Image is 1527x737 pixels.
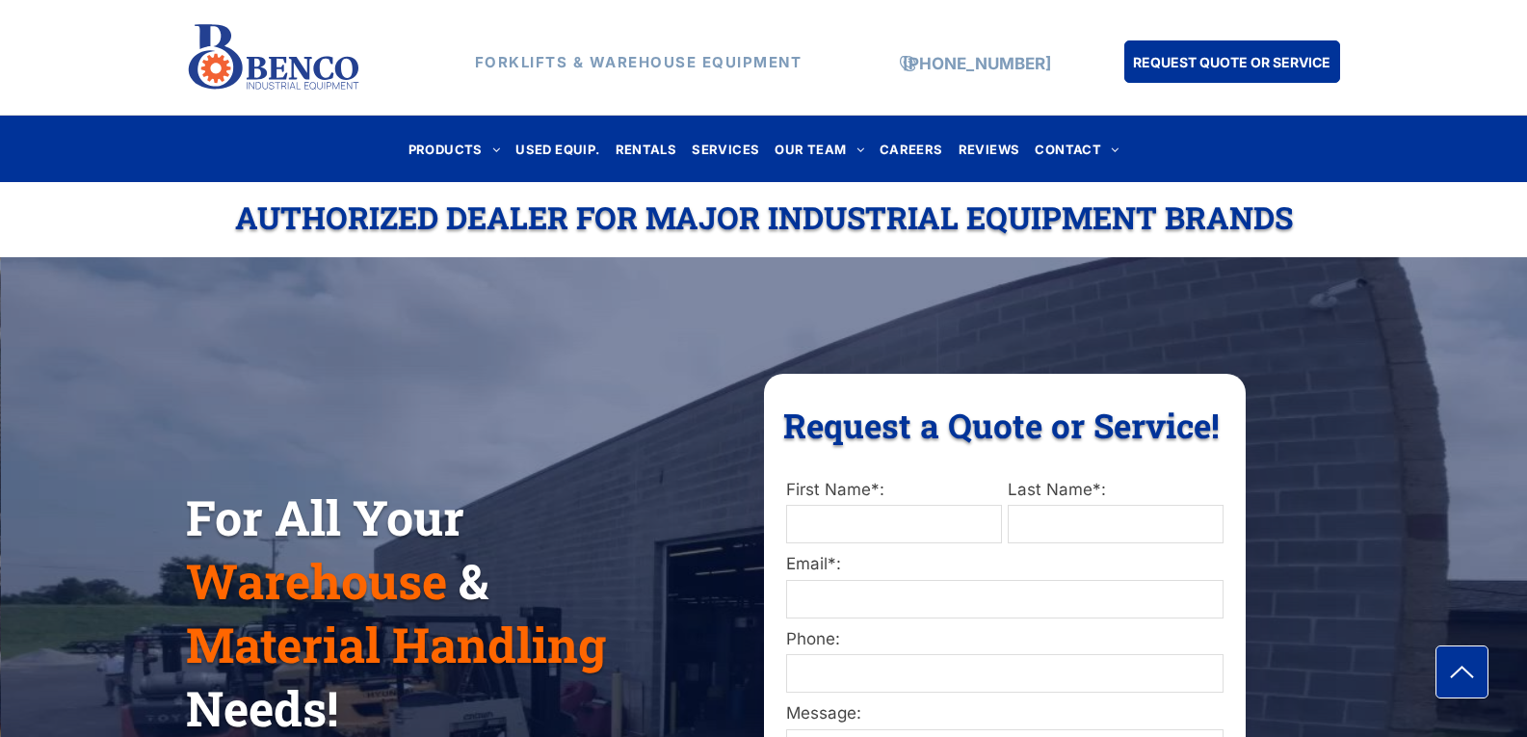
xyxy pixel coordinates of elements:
label: Email*: [786,552,1224,577]
span: Authorized Dealer For Major Industrial Equipment Brands [235,197,1293,238]
strong: FORKLIFTS & WAREHOUSE EQUIPMENT [475,53,803,71]
a: CAREERS [872,136,951,162]
span: REQUEST QUOTE OR SERVICE [1133,44,1330,80]
span: Warehouse [186,549,447,613]
span: Request a Quote or Service! [783,403,1220,447]
a: OUR TEAM [767,136,872,162]
label: Last Name*: [1008,478,1224,503]
a: RENTALS [608,136,685,162]
a: REVIEWS [951,136,1028,162]
a: USED EQUIP. [508,136,607,162]
label: First Name*: [786,478,1002,503]
span: For All Your [186,486,464,549]
label: Phone: [786,627,1224,652]
a: SERVICES [684,136,767,162]
label: Message: [786,701,1224,726]
a: [PHONE_NUMBER] [903,54,1051,73]
span: & [459,549,488,613]
span: Material Handling [186,613,606,676]
a: CONTACT [1027,136,1126,162]
a: PRODUCTS [401,136,509,162]
a: REQUEST QUOTE OR SERVICE [1124,40,1340,83]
